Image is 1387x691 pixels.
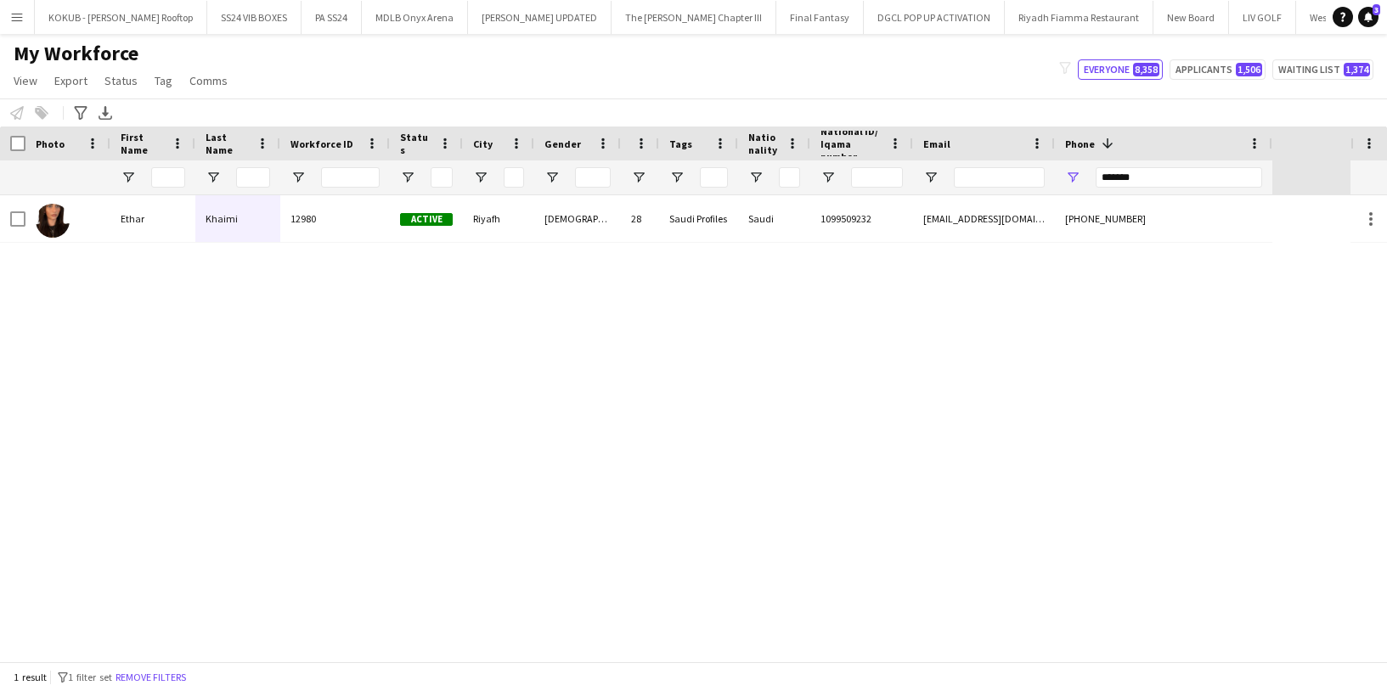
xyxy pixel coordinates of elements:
[1272,59,1373,80] button: Waiting list1,374
[468,1,612,34] button: [PERSON_NAME] UPDATED
[183,70,234,92] a: Comms
[48,70,94,92] a: Export
[669,170,685,185] button: Open Filter Menu
[290,170,306,185] button: Open Filter Menu
[1153,1,1229,34] button: New Board
[112,668,189,687] button: Remove filters
[504,167,524,188] input: City Filter Input
[923,170,939,185] button: Open Filter Menu
[534,195,621,242] div: [DEMOGRAPHIC_DATA]
[1236,63,1262,76] span: 1,506
[206,170,221,185] button: Open Filter Menu
[913,195,1055,242] div: [EMAIL_ADDRESS][DOMAIN_NAME]
[1065,170,1080,185] button: Open Filter Menu
[612,1,776,34] button: The [PERSON_NAME] Chapter III
[631,170,646,185] button: Open Filter Menu
[463,195,534,242] div: Riyafh
[851,167,903,188] input: National ID/ Iqama number Filter Input
[148,70,179,92] a: Tag
[1055,195,1272,242] div: [PHONE_NUMBER]
[206,131,250,156] span: Last Name
[621,195,659,242] div: 28
[121,170,136,185] button: Open Filter Menu
[290,138,353,150] span: Workforce ID
[820,212,871,225] span: 1099509232
[195,195,280,242] div: Khaimi
[1373,4,1380,15] span: 3
[110,195,195,242] div: Ethar
[923,138,950,150] span: Email
[1078,59,1163,80] button: Everyone8,358
[36,204,70,238] img: Ethar Khaimi
[104,73,138,88] span: Status
[820,170,836,185] button: Open Filter Menu
[700,167,728,188] input: Tags Filter Input
[738,195,810,242] div: Saudi
[820,125,882,163] span: National ID/ Iqama number
[400,131,432,156] span: Status
[68,671,112,683] span: 1 filter set
[748,131,780,156] span: Nationality
[155,73,172,88] span: Tag
[54,73,87,88] span: Export
[236,167,270,188] input: Last Name Filter Input
[1133,63,1159,76] span: 8,358
[473,138,493,150] span: City
[321,167,380,188] input: Workforce ID Filter Input
[280,195,390,242] div: 12980
[669,138,692,150] span: Tags
[748,170,764,185] button: Open Filter Menu
[1170,59,1266,80] button: Applicants1,506
[1065,138,1095,150] span: Phone
[121,131,165,156] span: First Name
[14,41,138,66] span: My Workforce
[98,70,144,92] a: Status
[954,167,1045,188] input: Email Filter Input
[14,73,37,88] span: View
[776,1,864,34] button: Final Fantasy
[1096,167,1262,188] input: Phone Filter Input
[151,167,185,188] input: First Name Filter Input
[1344,63,1370,76] span: 1,374
[36,138,65,150] span: Photo
[302,1,362,34] button: PA SS24
[189,73,228,88] span: Comms
[544,170,560,185] button: Open Filter Menu
[400,170,415,185] button: Open Filter Menu
[575,167,611,188] input: Gender Filter Input
[400,213,453,226] span: Active
[544,138,581,150] span: Gender
[659,195,738,242] div: Saudi Profiles
[864,1,1005,34] button: DGCL POP UP ACTIVATION
[95,103,116,123] app-action-btn: Export XLSX
[362,1,468,34] button: MDLB Onyx Arena
[779,167,800,188] input: Nationality Filter Input
[431,167,453,188] input: Status Filter Input
[7,70,44,92] a: View
[1229,1,1296,34] button: LIV GOLF
[70,103,91,123] app-action-btn: Advanced filters
[207,1,302,34] button: SS24 VIB BOXES
[1358,7,1379,27] a: 3
[1005,1,1153,34] button: Riyadh Fiamma Restaurant
[35,1,207,34] button: KOKUB - [PERSON_NAME] Rooftop
[473,170,488,185] button: Open Filter Menu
